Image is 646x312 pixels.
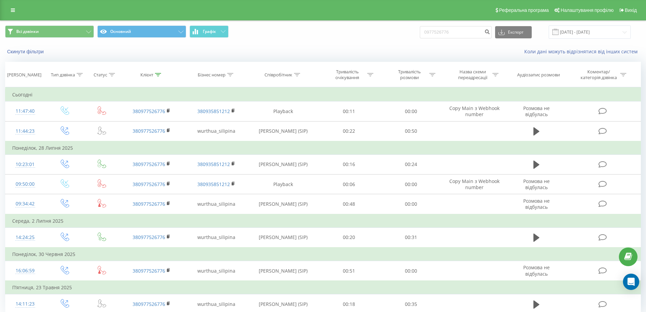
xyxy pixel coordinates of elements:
[249,175,318,194] td: Playback
[318,227,380,247] td: 00:20
[16,29,39,34] span: Всі дзвінки
[318,194,380,214] td: 00:48
[5,247,641,261] td: Понеділок, 30 Червня 2025
[5,214,641,228] td: Середа, 2 Липня 2025
[5,49,47,55] button: Скинути фільтри
[184,194,248,214] td: wurthua_silipina
[442,102,506,121] td: Copy Main з Webhook number
[184,121,248,141] td: wurthua_silipina
[265,72,292,78] div: Співробітник
[523,178,550,190] span: Розмова не відбулась
[318,154,380,174] td: 00:16
[5,25,94,38] button: Всі дзвінки
[249,261,318,281] td: [PERSON_NAME] (SIP)
[197,108,230,114] a: 380935851212
[420,26,492,38] input: Пошук за номером
[561,7,613,13] span: Налаштування профілю
[380,227,442,247] td: 00:31
[454,69,491,80] div: Назва схеми переадресації
[524,48,641,55] a: Коли дані можуть відрізнятися вiд інших систем
[133,268,165,274] a: 380977526776
[380,194,442,214] td: 00:00
[184,227,248,247] td: wurthua_silipina
[249,121,318,141] td: [PERSON_NAME] (SIP)
[12,125,38,138] div: 11:44:23
[12,158,38,171] div: 10:23:01
[318,121,380,141] td: 00:22
[380,175,442,194] td: 00:00
[249,154,318,174] td: [PERSON_NAME] (SIP)
[197,181,230,187] a: 380935851212
[329,69,366,80] div: Тривалість очікування
[133,201,165,207] a: 380977526776
[380,121,442,141] td: 00:50
[140,72,153,78] div: Клієнт
[184,261,248,281] td: wurthua_silipina
[249,194,318,214] td: [PERSON_NAME] (SIP)
[133,234,165,240] a: 380977526776
[12,297,38,311] div: 14:11:23
[380,261,442,281] td: 00:00
[133,181,165,187] a: 380977526776
[133,161,165,167] a: 380977526776
[5,141,641,155] td: Понеділок, 28 Липня 2025
[97,25,186,38] button: Основний
[318,175,380,194] td: 00:06
[380,154,442,174] td: 00:24
[5,281,641,294] td: П’ятниця, 23 Травня 2025
[523,105,550,117] span: Розмова не відбулась
[7,72,41,78] div: [PERSON_NAME]
[12,231,38,244] div: 14:24:25
[133,128,165,134] a: 380977526776
[203,29,216,34] span: Графік
[190,25,229,38] button: Графік
[197,161,230,167] a: 380935851212
[579,69,619,80] div: Коментар/категорія дзвінка
[523,198,550,210] span: Розмова не відбулась
[133,108,165,114] a: 380977526776
[517,72,560,78] div: Аудіозапис розмови
[623,274,639,290] div: Open Intercom Messenger
[249,227,318,247] td: [PERSON_NAME] (SIP)
[198,72,226,78] div: Бізнес номер
[249,102,318,121] td: Playback
[495,26,532,38] button: Експорт
[133,301,165,307] a: 380977526776
[318,102,380,121] td: 00:11
[442,175,506,194] td: Copy Main з Webhook number
[12,178,38,191] div: 09:50:00
[318,261,380,281] td: 00:51
[523,264,550,277] span: Розмова не відбулась
[380,102,442,121] td: 00:00
[12,197,38,210] div: 09:34:42
[625,7,637,13] span: Вихід
[391,69,428,80] div: Тривалість розмови
[499,7,549,13] span: Реферальна програма
[12,264,38,277] div: 16:06:59
[12,105,38,118] div: 11:47:40
[51,72,75,78] div: Тип дзвінка
[94,72,107,78] div: Статус
[5,88,641,102] td: Сьогодні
